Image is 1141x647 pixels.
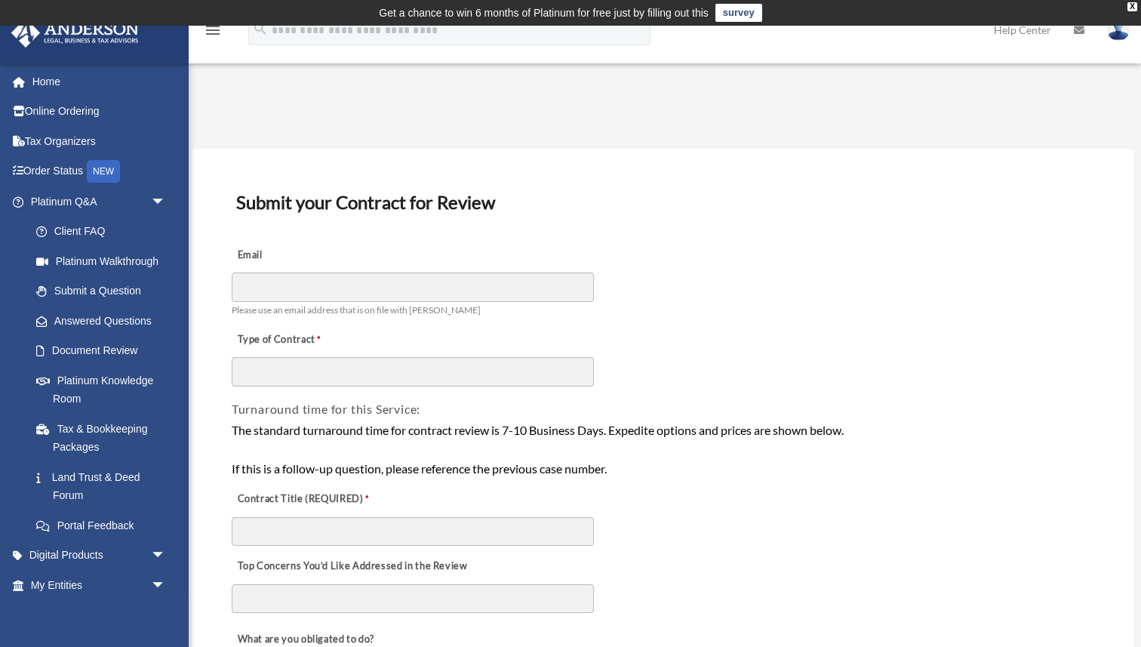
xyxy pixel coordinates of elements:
[21,510,189,541] a: Portal Feedback
[11,97,189,127] a: Online Ordering
[1127,2,1137,11] div: close
[21,336,181,366] a: Document Review
[232,329,383,350] label: Type of Contract
[232,402,420,416] span: Turnaround time for this Service:
[11,541,189,571] a: Digital Productsarrow_drop_down
[21,276,189,307] a: Submit a Question
[21,462,189,510] a: Land Trust & Deed Forum
[232,556,472,578] label: Top Concerns You’d Like Addressed in the Review
[11,186,189,217] a: Platinum Q&Aarrow_drop_down
[21,246,189,276] a: Platinum Walkthrough
[7,18,143,48] img: Anderson Advisors Platinum Portal
[204,26,222,39] a: menu
[252,20,269,37] i: search
[715,4,762,22] a: survey
[232,245,383,266] label: Email
[204,21,222,39] i: menu
[232,304,481,316] span: Please use an email address that is on file with [PERSON_NAME]
[21,217,189,247] a: Client FAQ
[11,570,189,600] a: My Entitiesarrow_drop_down
[21,414,189,462] a: Tax & Bookkeeping Packages
[151,541,181,572] span: arrow_drop_down
[11,126,189,156] a: Tax Organizers
[21,306,189,336] a: Answered Questions
[232,421,1094,479] div: The standard turnaround time for contract review is 7-10 Business Days. Expedite options and pric...
[151,186,181,217] span: arrow_drop_down
[1107,19,1130,41] img: User Pic
[230,186,1096,218] h3: Submit your Contract for Review
[11,156,189,187] a: Order StatusNEW
[87,160,120,183] div: NEW
[21,365,189,414] a: Platinum Knowledge Room
[11,66,189,97] a: Home
[151,570,181,601] span: arrow_drop_down
[379,4,709,22] div: Get a chance to win 6 months of Platinum for free just by filling out this
[232,488,383,510] label: Contract Title (REQUIRED)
